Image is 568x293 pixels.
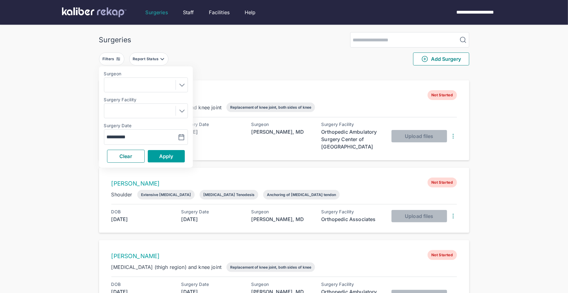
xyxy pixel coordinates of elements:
a: Facilities [209,9,230,16]
div: [PERSON_NAME], MD [251,128,313,136]
button: Add Surgery [413,52,469,65]
div: Surgery Facility [321,282,383,287]
div: Replacement of knee joint, both sides of knee [230,265,311,270]
div: [DATE] [111,216,173,223]
a: Staff [183,9,194,16]
div: [MEDICAL_DATA] Tenodesis [203,192,255,197]
a: [PERSON_NAME] [111,180,160,187]
div: [DATE] [181,216,243,223]
a: Surgeries [146,9,168,16]
span: Not Started [428,178,457,187]
button: Upload files [392,210,447,222]
button: Upload files [392,130,447,142]
div: 2204 entries [99,70,469,78]
label: Surgery Facility [104,97,188,102]
div: Extensive [MEDICAL_DATA] [141,192,191,197]
div: Filters [102,57,116,61]
label: Surgeon [104,71,188,76]
div: Surgery Date [181,282,243,287]
div: DOB [111,209,173,214]
div: Surgery Date [181,122,243,127]
img: PlusCircleGreen.5fd88d77.svg [421,55,429,63]
button: Report Status [129,52,168,65]
img: DotsThreeVertical.31cb0eda.svg [450,212,457,220]
div: Orthopedic Ambulatory Surgery Center of [GEOGRAPHIC_DATA] [321,128,383,150]
img: filter-caret-down-grey.b3560631.svg [160,57,165,61]
span: Apply [159,153,173,159]
span: Clear [119,153,132,159]
img: kaliber labs logo [62,7,126,17]
div: Report Status [133,57,160,61]
div: [DATE] [181,128,243,136]
div: Surgeon [251,122,313,127]
div: Surgery Facility [321,122,383,127]
a: [PERSON_NAME] [111,253,160,260]
div: Replacement of knee joint, both sides of knee [230,105,311,110]
div: DOB [111,282,173,287]
div: Orthopedic Associates [321,216,383,223]
a: Help [245,9,256,16]
img: MagnifyingGlass.1dc66aab.svg [459,36,467,44]
img: DotsThreeVertical.31cb0eda.svg [450,132,457,140]
div: Surgeon [251,282,313,287]
div: Surgeries [99,36,131,44]
span: Upload files [405,133,433,139]
div: Anchoring of [MEDICAL_DATA] tendon [267,192,336,197]
button: Filters [99,52,124,65]
img: faders-horizontal-grey.d550dbda.svg [116,57,121,61]
span: Add Surgery [421,55,461,63]
button: Apply [148,150,185,162]
div: Surgery Facility [321,209,383,214]
span: Not Started [428,250,457,260]
label: Surgery Date [104,123,188,128]
div: Surgery Date [181,209,243,214]
div: Shoulder [111,191,132,198]
div: Surgeon [251,209,313,214]
button: Clear [107,150,145,163]
span: Not Started [428,90,457,100]
div: [MEDICAL_DATA] (thigh region) and knee joint [111,263,222,271]
div: [PERSON_NAME], MD [251,216,313,223]
span: Upload files [405,213,433,219]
